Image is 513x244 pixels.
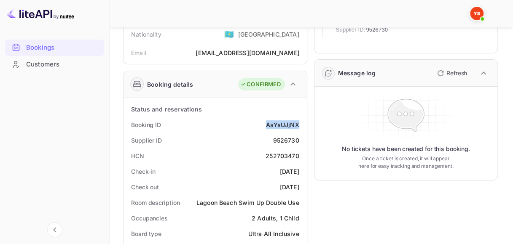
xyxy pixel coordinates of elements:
div: Email [131,48,146,57]
div: Board type [131,229,161,238]
div: Check-in [131,167,156,176]
div: Bookings [26,43,100,53]
div: [DATE] [280,167,299,176]
span: Supplier ID: [336,26,365,34]
div: [DATE] [280,183,299,191]
div: Status and reservations [131,105,202,114]
a: Bookings [5,40,104,55]
div: [EMAIL_ADDRESS][DOMAIN_NAME] [196,48,299,57]
div: HCN [131,151,144,160]
div: Occupancies [131,214,168,223]
button: Collapse navigation [47,222,62,237]
div: Ultra All Inclusive [248,229,299,238]
div: 9526730 [273,136,299,145]
p: Once a ticket is created, it will appear here for easy tracking and management. [357,155,454,170]
div: Message log [338,69,376,77]
div: CONFIRMED [240,80,280,89]
img: Yandex Support [470,7,483,20]
div: 252703470 [266,151,299,160]
span: United States [224,27,234,42]
img: LiteAPI logo [7,7,74,20]
p: No tickets have been created for this booking. [342,145,470,153]
div: [GEOGRAPHIC_DATA] [238,30,299,39]
div: Lagoon Beach Swim Up Double Use [196,198,299,207]
div: AsYsUJjNX [266,120,299,129]
div: Booking ID [131,120,161,129]
div: Nationality [131,30,161,39]
div: Booking details [147,80,193,89]
button: Refresh [432,66,470,80]
div: Supplier ID [131,136,162,145]
div: Customers [26,60,100,69]
div: Room description [131,198,180,207]
div: Check out [131,183,159,191]
div: Customers [5,56,104,73]
div: 2 Adults, 1 Child [252,214,299,223]
a: Customers [5,56,104,72]
span: 9526730 [366,26,388,34]
div: Bookings [5,40,104,56]
p: Refresh [446,69,467,77]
